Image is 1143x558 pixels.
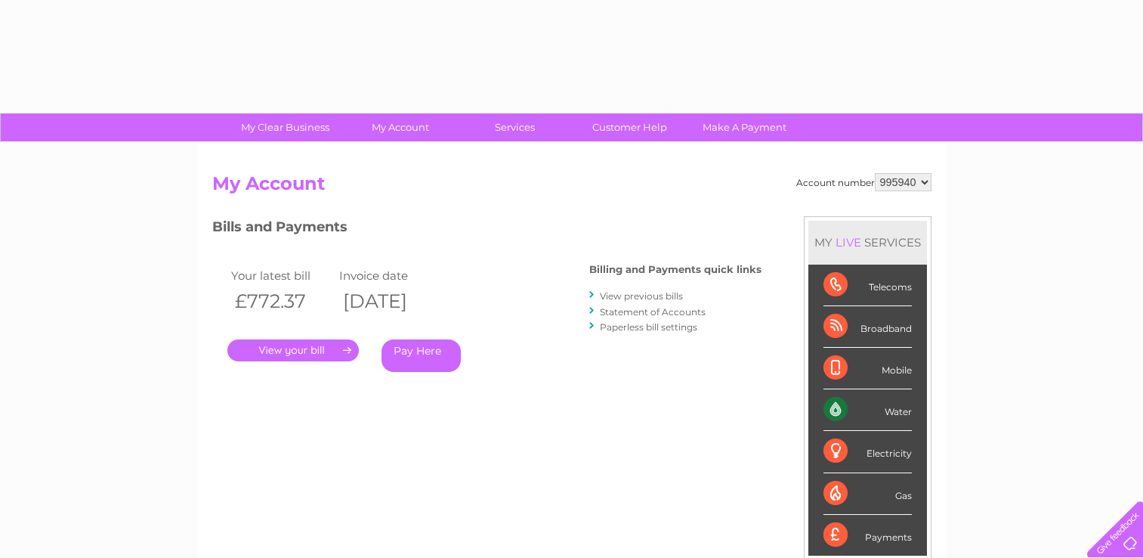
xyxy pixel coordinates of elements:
[600,306,706,318] a: Statement of Accounts
[600,321,697,333] a: Paperless bill settings
[453,113,577,141] a: Services
[833,235,864,250] div: LIVE
[823,515,912,556] div: Payments
[808,221,927,264] div: MY SERVICES
[335,286,444,317] th: [DATE]
[227,286,336,317] th: £772.37
[212,216,761,243] h3: Bills and Payments
[335,265,444,286] td: Invoice date
[796,173,931,191] div: Account number
[823,431,912,473] div: Electricity
[823,473,912,515] div: Gas
[823,265,912,306] div: Telecoms
[823,348,912,389] div: Mobile
[823,389,912,431] div: Water
[382,339,461,372] a: Pay Here
[223,113,348,141] a: My Clear Business
[682,113,807,141] a: Make A Payment
[338,113,462,141] a: My Account
[589,264,761,275] h4: Billing and Payments quick links
[600,290,683,302] a: View previous bills
[212,173,931,202] h2: My Account
[567,113,692,141] a: Customer Help
[227,265,336,286] td: Your latest bill
[227,339,359,361] a: .
[823,306,912,348] div: Broadband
